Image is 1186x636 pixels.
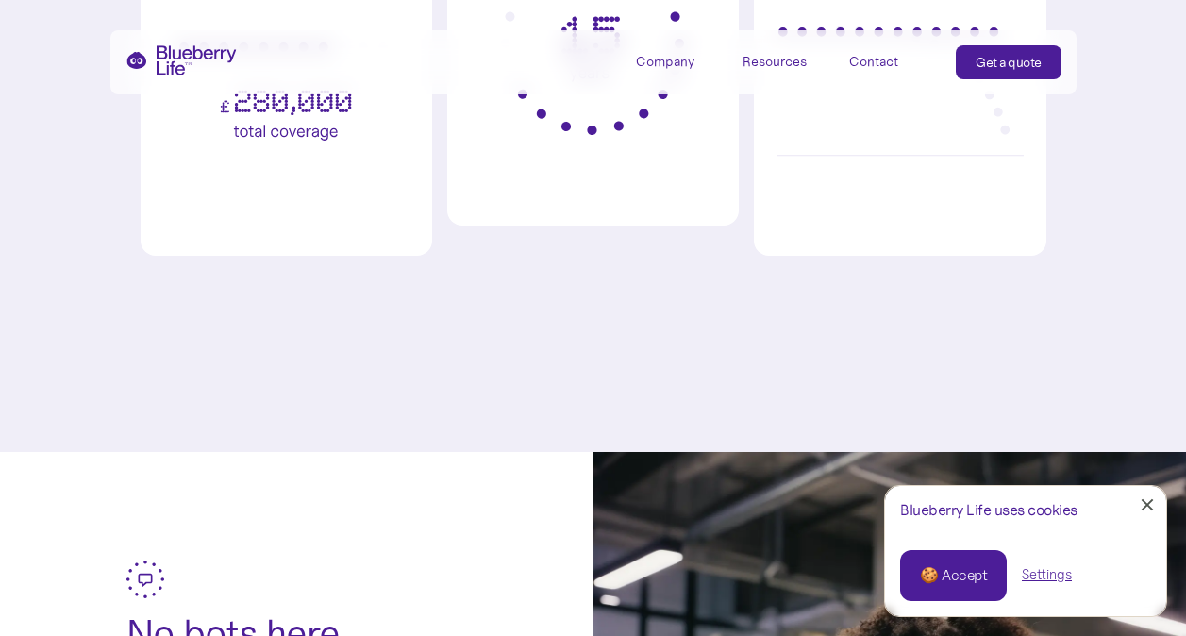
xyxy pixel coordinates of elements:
[956,45,1061,79] a: Get a quote
[900,550,1007,601] a: 🍪 Accept
[743,54,807,70] div: Resources
[743,45,827,76] div: Resources
[900,501,1151,519] div: Blueberry Life uses cookies
[636,45,721,76] div: Company
[1128,486,1166,524] a: Close Cookie Popup
[976,53,1042,72] div: Get a quote
[1022,565,1072,585] a: Settings
[849,54,898,70] div: Contact
[1147,505,1148,506] div: Close Cookie Popup
[125,45,237,75] a: home
[636,54,694,70] div: Company
[920,565,987,586] div: 🍪 Accept
[849,45,934,76] a: Contact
